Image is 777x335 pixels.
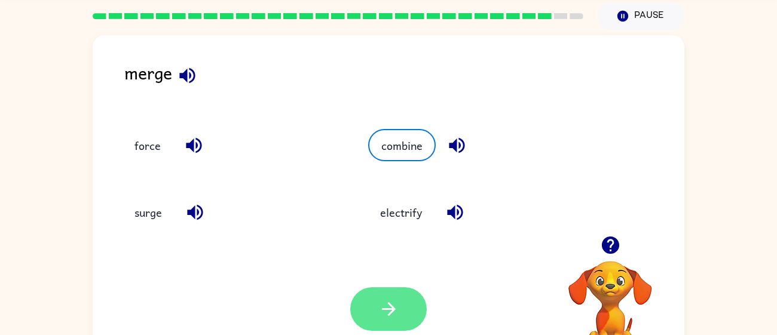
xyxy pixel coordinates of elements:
div: merge [124,59,684,105]
button: combine [368,129,436,161]
button: surge [123,196,174,229]
button: electrify [368,196,434,229]
button: Pause [598,2,684,30]
button: force [123,129,173,161]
